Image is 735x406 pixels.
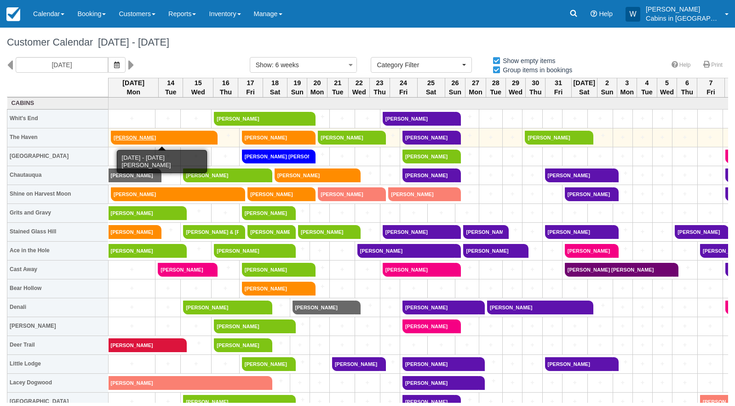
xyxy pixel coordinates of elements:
[357,151,378,161] a: +
[332,357,380,371] a: [PERSON_NAME]
[590,378,610,388] a: +
[545,340,560,350] a: +
[482,170,500,180] a: +
[545,168,613,182] a: [PERSON_NAME]
[402,168,455,182] a: [PERSON_NAME]
[505,170,520,180] a: +
[482,265,500,274] a: +
[655,340,670,350] a: +
[310,263,327,273] a: +
[615,340,630,350] a: +
[525,265,540,274] a: +
[675,151,695,161] a: +
[492,66,580,73] span: Group items in bookings
[505,208,520,218] a: +
[293,301,355,314] a: [PERSON_NAME]
[111,131,212,145] a: [PERSON_NAME]
[183,284,209,293] a: +
[565,151,585,161] a: +
[525,321,540,331] a: +
[615,208,630,218] a: +
[615,284,630,293] a: +
[181,244,209,254] a: +
[482,284,500,293] a: +
[458,284,477,293] a: +
[332,151,352,161] a: +
[525,378,540,388] a: +
[402,357,479,371] a: [PERSON_NAME]
[402,340,425,350] a: +
[383,170,397,180] a: +
[525,170,540,180] a: +
[635,340,650,350] a: +
[525,227,540,237] a: +
[655,378,670,388] a: +
[380,131,397,140] a: +
[635,321,650,331] a: +
[312,340,327,350] a: +
[214,338,266,352] a: [PERSON_NAME]
[181,206,209,216] a: +
[214,359,236,369] a: +
[635,246,650,255] a: +
[242,131,310,145] a: [PERSON_NAME]
[545,225,613,239] a: [PERSON_NAME]
[655,302,670,312] a: +
[635,151,650,161] a: +
[402,376,479,390] a: [PERSON_NAME]
[505,114,520,123] a: +
[455,112,476,122] a: +
[402,150,455,163] a: [PERSON_NAME]
[383,284,397,293] a: +
[357,208,378,218] a: +
[525,359,540,369] a: +
[242,150,310,163] a: [PERSON_NAME] [PERSON_NAME]
[545,378,560,388] a: +
[675,378,695,388] a: +
[242,282,310,296] a: [PERSON_NAME]
[357,378,378,388] a: +
[266,338,287,348] a: +
[655,189,670,199] a: +
[545,151,560,161] a: +
[242,206,290,220] a: [PERSON_NAME]
[503,225,520,235] a: +
[655,321,670,331] a: +
[332,284,352,293] a: +
[700,151,720,161] a: +
[109,168,155,182] a: [PERSON_NAME]
[675,114,695,123] a: +
[545,357,613,371] a: [PERSON_NAME]
[525,131,587,145] a: [PERSON_NAME]
[487,301,587,314] a: [PERSON_NAME]
[312,208,327,218] a: +
[590,114,610,123] a: +
[111,321,153,331] a: +
[312,378,327,388] a: +
[635,302,650,312] a: +
[565,321,585,331] a: +
[565,378,585,388] a: +
[455,131,476,140] a: +
[272,61,299,69] span: : 6 weeks
[700,359,720,369] a: +
[310,150,327,159] a: +
[545,246,560,255] a: +
[266,376,287,386] a: +
[256,61,272,69] span: Show
[615,302,630,312] a: +
[111,359,153,369] a: +
[357,265,378,274] a: +
[383,112,455,126] a: [PERSON_NAME]
[247,187,310,201] a: [PERSON_NAME]
[158,114,178,123] a: +
[635,208,650,218] a: +
[455,187,476,197] a: +
[402,319,455,333] a: [PERSON_NAME]
[383,340,397,350] a: +
[111,114,153,123] a: +
[430,340,453,350] a: +
[590,151,610,161] a: +
[525,340,540,350] a: +
[158,359,178,369] a: +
